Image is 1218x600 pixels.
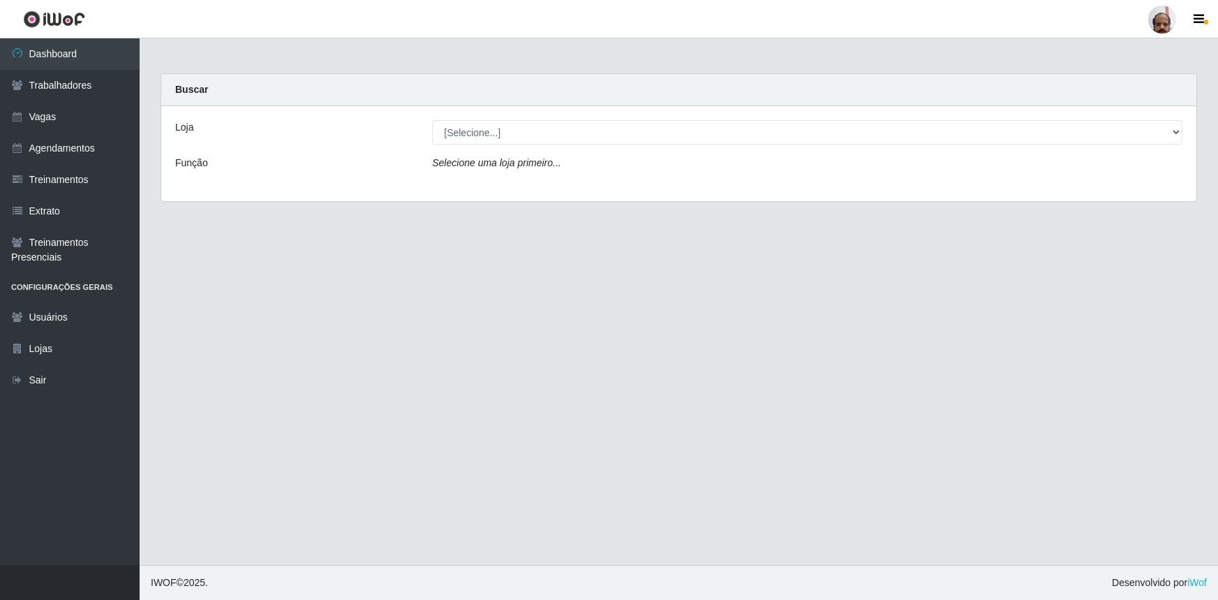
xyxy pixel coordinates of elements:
[151,577,177,588] span: IWOF
[1112,576,1207,590] span: Desenvolvido por
[175,84,208,95] strong: Buscar
[151,576,208,590] span: © 2025 .
[175,156,208,170] label: Função
[23,10,85,28] img: CoreUI Logo
[175,120,193,135] label: Loja
[1187,577,1207,588] a: iWof
[432,157,560,168] i: Selecione uma loja primeiro...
